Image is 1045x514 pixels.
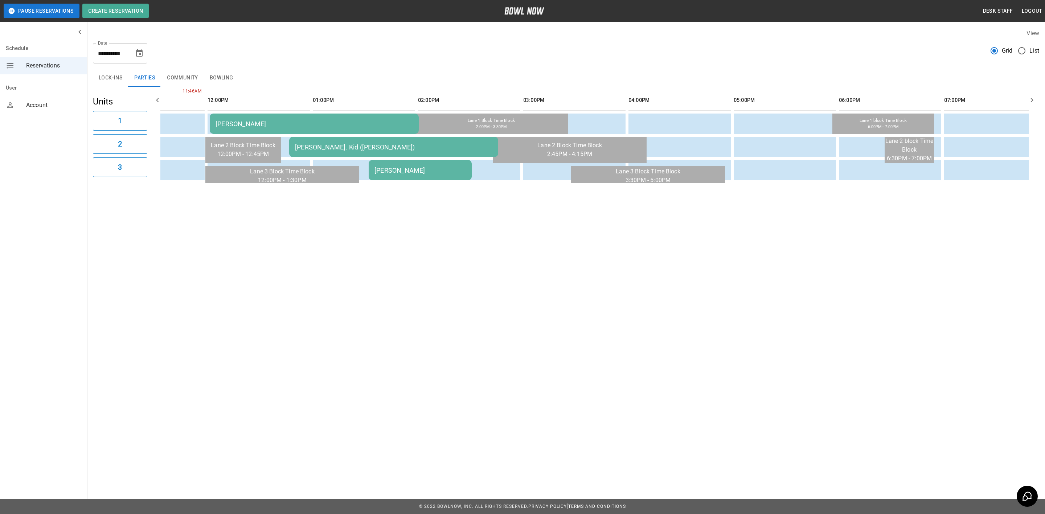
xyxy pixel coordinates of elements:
[93,69,1039,87] div: inventory tabs
[118,161,122,173] h6: 3
[93,111,147,131] button: 1
[26,61,81,70] span: Reservations
[181,88,183,95] span: 11:46AM
[419,504,528,509] span: © 2022 BowlNow, Inc. All Rights Reserved.
[568,504,626,509] a: Terms and Conditions
[93,96,147,107] h5: Units
[93,157,147,177] button: 3
[1019,4,1045,18] button: Logout
[128,69,161,87] button: Parties
[216,120,413,128] div: [PERSON_NAME]
[118,115,122,127] h6: 1
[161,69,204,87] button: Community
[4,4,79,18] button: Pause Reservations
[26,101,81,110] span: Account
[1029,46,1039,55] span: List
[82,4,149,18] button: Create Reservation
[132,46,147,61] button: Choose date, selected date is Sep 6, 2025
[93,69,128,87] button: Lock-ins
[504,7,544,15] img: logo
[980,4,1016,18] button: Desk Staff
[528,504,567,509] a: Privacy Policy
[374,166,466,174] div: [PERSON_NAME]
[93,134,147,154] button: 2
[295,143,492,151] div: [PERSON_NAME]. Kid ([PERSON_NAME])
[118,138,122,150] h6: 2
[1002,46,1013,55] span: Grid
[204,69,239,87] button: Bowling
[208,90,310,111] th: 12:00PM
[1026,30,1039,37] label: View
